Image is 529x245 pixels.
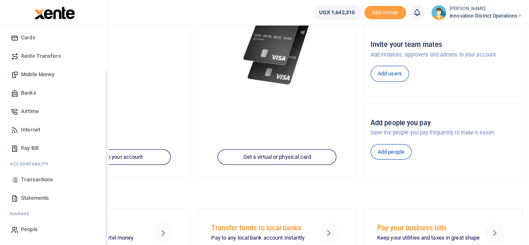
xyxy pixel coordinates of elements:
[371,51,515,59] p: Add initiators, approvers and admins to your account
[7,84,102,102] a: Banks
[16,161,48,167] span: countability
[211,224,308,232] h5: Transfer funds to local banks
[7,157,102,170] li: Ac
[7,47,102,65] a: Xente Transfers
[21,194,49,202] span: Statements
[364,6,406,20] span: Add money
[313,5,361,20] a: UGX 1,642,310
[21,34,36,42] span: Cards
[431,5,446,20] img: profile-user
[52,149,171,165] a: Add funds to your account
[33,9,75,15] a: logo-small logo-large logo-large
[377,224,474,232] h5: Pay your business bills
[377,234,474,242] p: Keep your utilities and taxes in great shape
[7,102,102,121] a: Airtime
[21,107,39,116] span: Airtime
[7,207,102,220] li: M
[431,5,522,20] a: profile-user [PERSON_NAME] Innovation District Operations
[14,211,30,217] span: anage
[309,5,364,20] li: Wallet ballance
[450,12,522,20] span: Innovation District Operations
[7,121,102,139] a: Internet
[218,149,337,165] a: Get a virtual or physical card
[450,5,522,13] small: [PERSON_NAME]
[21,70,54,79] span: Mobile Money
[34,7,75,19] img: logo-large
[371,129,515,137] p: Save the people you pay frequently to make it easier
[371,119,515,127] h5: Add people you pay
[7,189,102,207] a: Statements
[364,6,406,20] li: Toup your wallet
[7,65,102,84] a: Mobile Money
[7,139,102,157] a: Pay Bill
[7,28,102,47] a: Cards
[364,9,406,15] a: Add money
[371,66,409,82] a: Add users
[21,89,36,97] span: Banks
[371,41,515,49] h5: Invite your team mates
[7,170,102,189] a: Transactions
[371,144,411,160] a: Add people
[21,52,61,60] span: Xente Transfers
[319,8,355,17] span: UGX 1,642,310
[32,188,522,198] h4: Make a transaction
[7,220,102,239] a: People
[21,175,53,184] span: Transactions
[39,30,184,38] h5: UGX 1,642,310
[211,234,308,242] p: Pay to any local bank account instantly
[21,144,38,152] span: Pay Bill
[21,126,40,134] span: Internet
[21,225,38,234] span: People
